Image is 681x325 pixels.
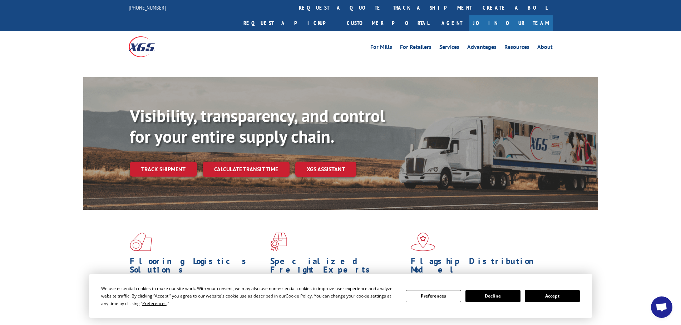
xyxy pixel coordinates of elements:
a: Calculate transit time [203,162,290,177]
a: Agent [434,15,469,31]
span: Cookie Policy [286,293,312,299]
img: xgs-icon-flagship-distribution-model-red [411,233,435,251]
button: Decline [465,290,520,302]
span: Preferences [142,300,167,306]
h1: Flooring Logistics Solutions [130,257,265,278]
a: Track shipment [130,162,197,177]
h1: Specialized Freight Experts [270,257,405,278]
a: Resources [504,44,529,52]
b: Visibility, transparency, and control for your entire supply chain. [130,105,385,147]
a: For Mills [370,44,392,52]
a: [PHONE_NUMBER] [129,4,166,11]
a: Advantages [467,44,497,52]
div: Open chat [651,296,672,318]
h1: Flagship Distribution Model [411,257,546,278]
a: Request a pickup [238,15,341,31]
img: xgs-icon-total-supply-chain-intelligence-red [130,233,152,251]
a: Services [439,44,459,52]
img: xgs-icon-focused-on-flooring-red [270,233,287,251]
a: Join Our Team [469,15,553,31]
button: Accept [525,290,580,302]
a: XGS ASSISTANT [295,162,356,177]
button: Preferences [406,290,461,302]
a: About [537,44,553,52]
a: Customer Portal [341,15,434,31]
div: Cookie Consent Prompt [89,274,592,318]
div: We use essential cookies to make our site work. With your consent, we may also use non-essential ... [101,285,397,307]
a: For Retailers [400,44,431,52]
